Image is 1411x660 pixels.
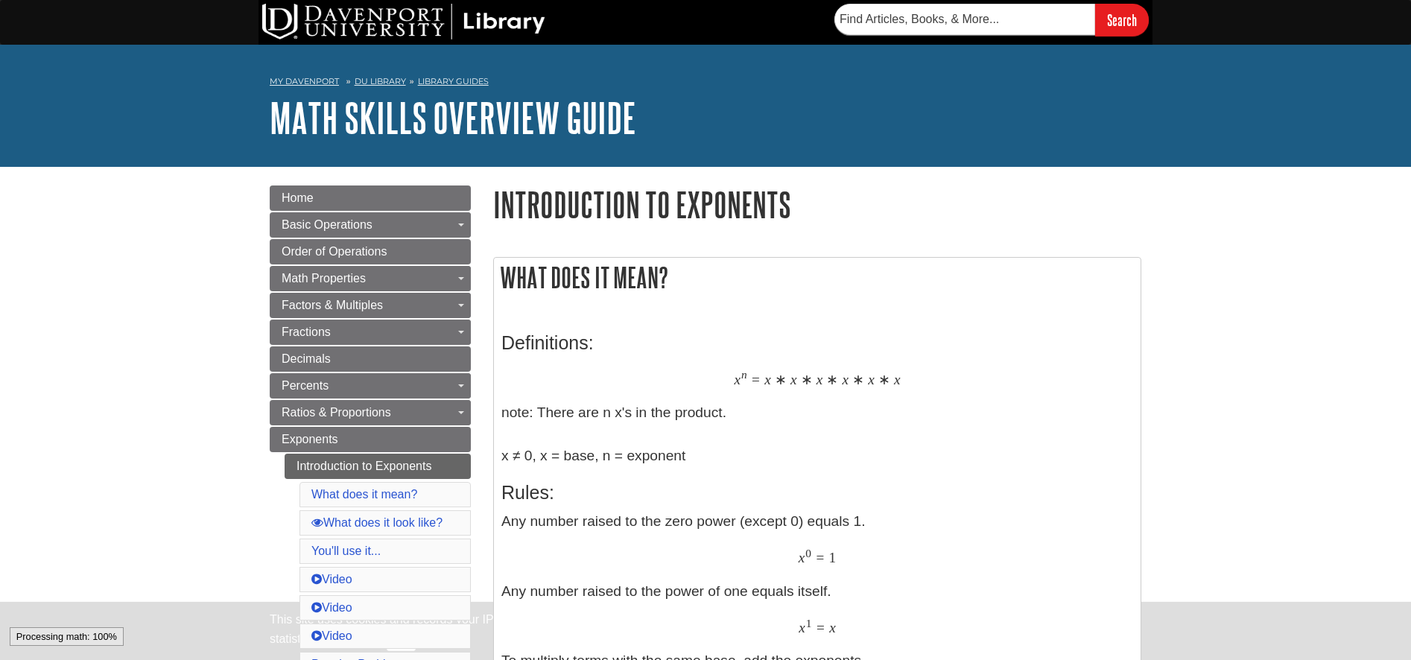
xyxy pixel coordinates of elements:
span: = [752,371,760,388]
input: Search [1095,4,1149,36]
a: Basic Operations [270,212,471,238]
span: Home [282,191,314,204]
span: Factors & Multiples [282,299,383,311]
a: Math Skills Overview Guide [270,95,636,141]
span: x [799,619,805,636]
img: DU Library [262,4,545,39]
span: n [741,368,747,381]
input: Find Articles, Books, & More... [834,4,1095,35]
a: Order of Operations [270,239,471,264]
span: Exponents [282,433,338,445]
nav: breadcrumb [270,72,1141,95]
a: DU Library [355,76,406,86]
span: ∗ [826,371,838,388]
a: Video [311,573,352,586]
span: x [843,371,849,388]
span: 1 [829,549,837,566]
a: You'll use it... [311,545,381,557]
a: What does it look like? [311,516,443,529]
span: = [816,549,824,566]
h2: What does it mean? [494,258,1141,297]
div: Processing math: 100% [10,627,124,646]
a: Math Properties [270,266,471,291]
span: ∗ [775,371,787,388]
span: x [799,549,805,566]
a: My Davenport [270,75,339,88]
span: Order of Operations [282,245,387,258]
a: Factors & Multiples [270,293,471,318]
h3: Rules: [501,482,1133,504]
span: x [764,371,771,388]
span: x [894,371,901,388]
span: x [868,371,875,388]
span: Fractions [282,326,331,338]
a: Home [270,185,471,211]
span: x [734,371,741,388]
span: = [817,619,825,636]
span: ∗ [852,371,864,388]
span: Basic Operations [282,218,372,231]
span: Math Properties [282,272,366,285]
h3: Definitions: [501,332,1133,354]
span: ∗ [878,371,890,388]
span: x [790,371,797,388]
span: 0 [805,547,811,560]
span: 1 [806,617,812,630]
a: Percents [270,373,471,399]
h1: Introduction to Exponents [493,185,1141,223]
form: Searches DU Library's articles, books, and more [834,4,1149,36]
span: Ratios & Proportions [282,406,391,419]
span: x [817,371,823,388]
a: What does it mean? [311,488,417,501]
a: Video [311,601,352,614]
p: note: There are n x's in the product. x ≠ 0, x = base, n = exponent [501,368,1133,466]
a: Library Guides [418,76,489,86]
span: Decimals [282,352,331,365]
span: Percents [282,379,329,392]
a: Ratios & Proportions [270,400,471,425]
a: Decimals [270,346,471,372]
a: Exponents [270,427,471,452]
a: Video [311,629,352,642]
a: Introduction to Exponents [285,454,471,479]
span: ∗ [801,371,813,388]
span: x [829,619,836,636]
a: Fractions [270,320,471,345]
